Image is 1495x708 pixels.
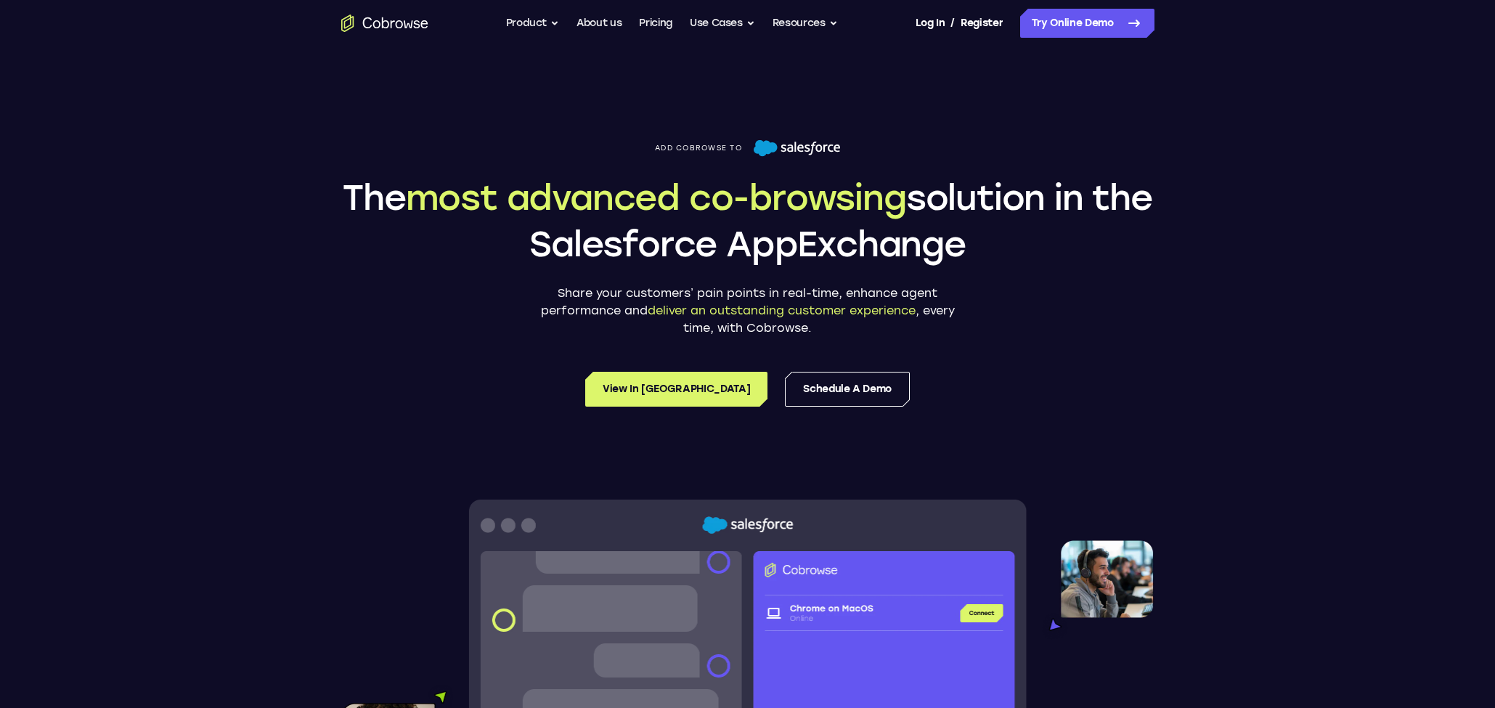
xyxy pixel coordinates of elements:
button: Resources [773,9,838,38]
p: Share your customers’ pain points in real-time, enhance agent performance and , every time, with ... [530,285,966,337]
span: deliver an outstanding customer experience [648,304,916,317]
a: About us [577,9,622,38]
a: Try Online Demo [1020,9,1154,38]
img: Salesforce logo [754,139,840,157]
a: Register [961,9,1003,38]
button: Product [506,9,560,38]
span: Add Cobrowse to [655,144,742,152]
a: View in [GEOGRAPHIC_DATA] [585,372,767,407]
a: Log In [916,9,945,38]
h1: The solution in the Salesforce AppExchange [341,174,1154,267]
a: Go to the home page [341,15,428,32]
a: Pricing [639,9,672,38]
a: Schedule a Demo [785,372,910,407]
span: most advanced co-browsing [406,176,906,219]
span: / [950,15,955,32]
button: Use Cases [690,9,755,38]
